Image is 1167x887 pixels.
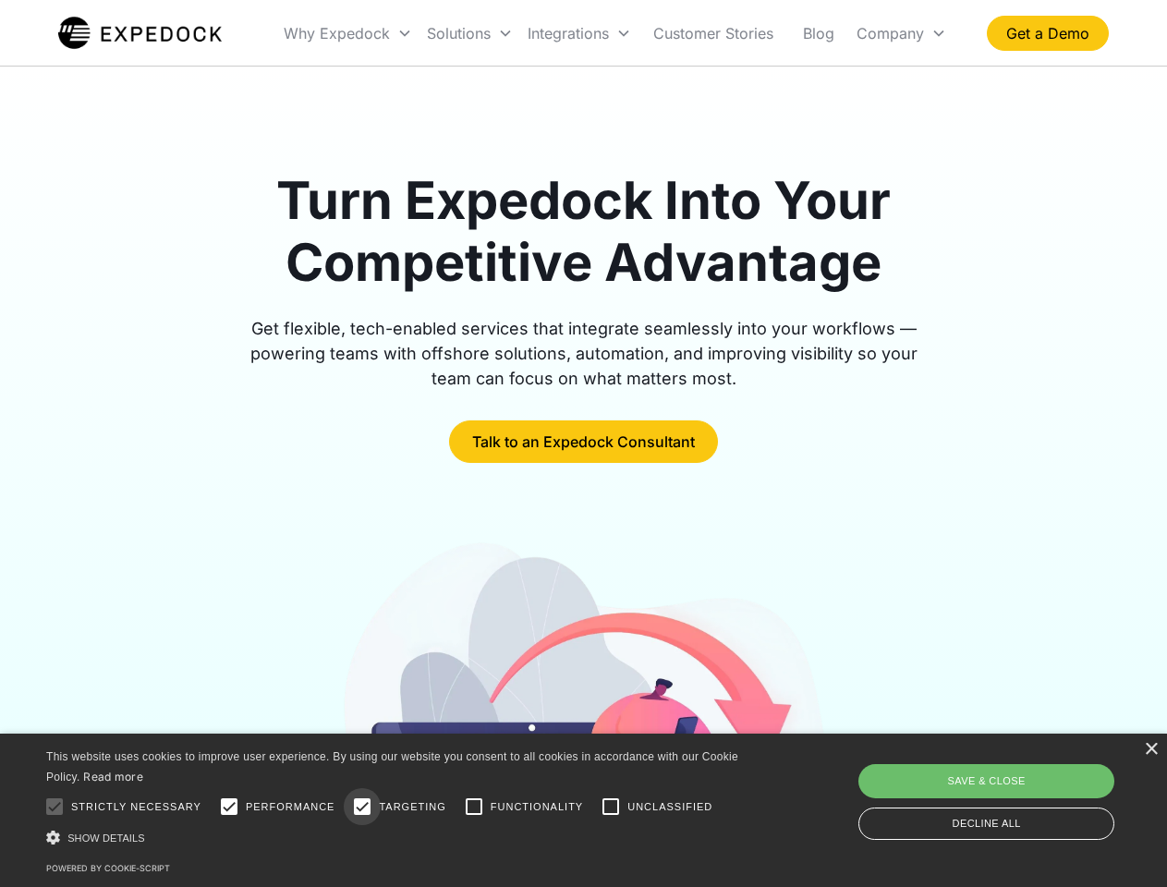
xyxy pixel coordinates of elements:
div: Show details [46,828,745,847]
span: Targeting [379,799,445,815]
span: Unclassified [627,799,712,815]
div: Get flexible, tech-enabled services that integrate seamlessly into your workflows — powering team... [229,316,939,391]
span: Show details [67,832,145,844]
a: Read more [83,770,143,784]
a: Get a Demo [987,16,1109,51]
div: Integrations [528,24,609,43]
div: Why Expedock [284,24,390,43]
a: Powered by cookie-script [46,863,170,873]
div: Integrations [520,2,638,65]
div: Company [849,2,954,65]
a: home [58,15,222,52]
a: Talk to an Expedock Consultant [449,420,718,463]
span: Strictly necessary [71,799,201,815]
h1: Turn Expedock Into Your Competitive Advantage [229,170,939,294]
div: Solutions [419,2,520,65]
div: Company [857,24,924,43]
span: Functionality [491,799,583,815]
div: Solutions [427,24,491,43]
span: This website uses cookies to improve user experience. By using our website you consent to all coo... [46,750,738,784]
span: Performance [246,799,335,815]
img: Expedock Logo [58,15,222,52]
a: Customer Stories [638,2,788,65]
a: Blog [788,2,849,65]
div: Why Expedock [276,2,419,65]
iframe: Chat Widget [859,687,1167,887]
